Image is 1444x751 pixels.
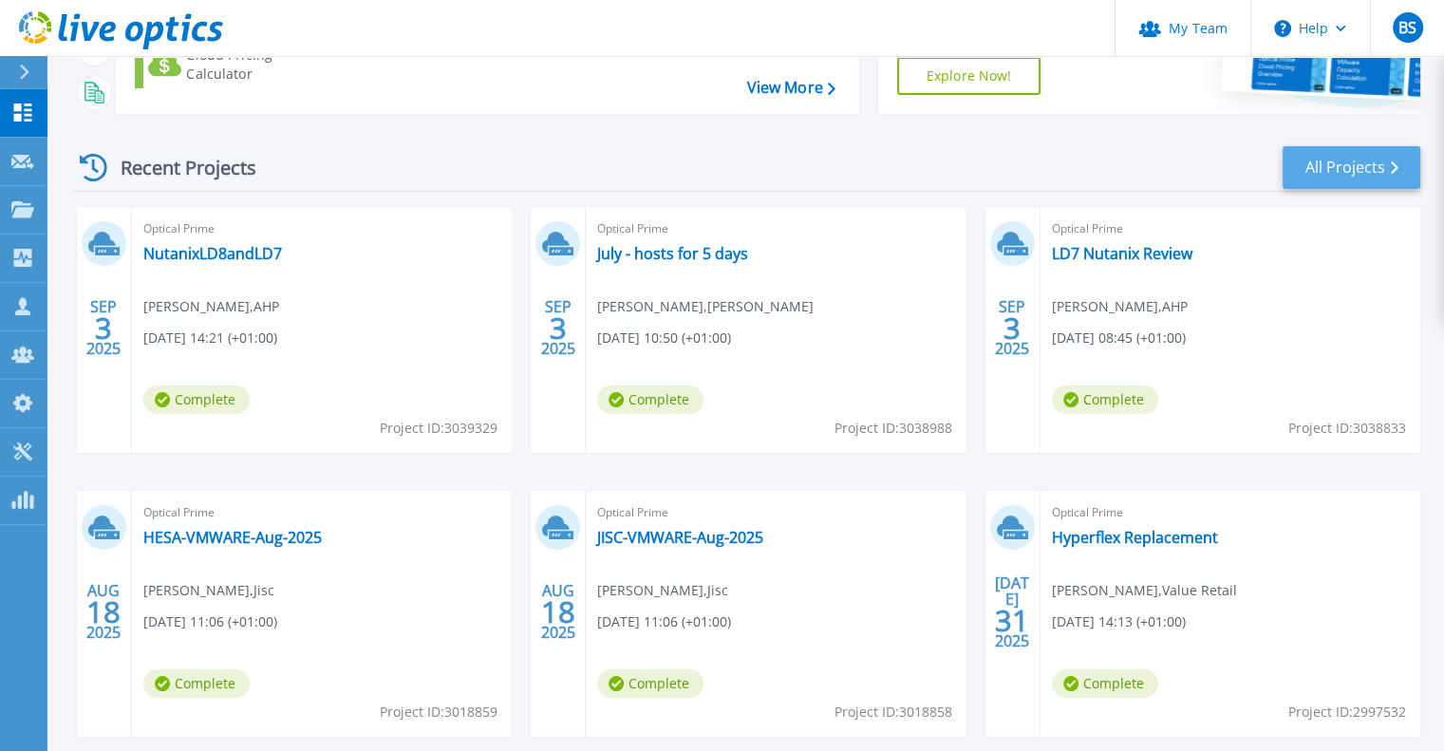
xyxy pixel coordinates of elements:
[597,244,748,263] a: July - hosts for 5 days
[1052,244,1192,263] a: LD7 Nutanix Review
[597,611,731,632] span: [DATE] 11:06 (+01:00)
[143,218,500,239] span: Optical Prime
[1052,218,1409,239] span: Optical Prime
[994,293,1030,363] div: SEP 2025
[550,320,567,336] span: 3
[994,577,1030,647] div: [DATE] 2025
[95,320,112,336] span: 3
[86,604,121,620] span: 18
[143,580,274,601] span: [PERSON_NAME] , Jisc
[1052,528,1218,547] a: Hyperflex Replacement
[540,293,576,363] div: SEP 2025
[380,418,497,439] span: Project ID: 3039329
[1052,611,1186,632] span: [DATE] 14:13 (+01:00)
[85,577,122,647] div: AUG 2025
[995,612,1029,629] span: 31
[1288,418,1406,439] span: Project ID: 3038833
[1052,502,1409,523] span: Optical Prime
[540,577,576,647] div: AUG 2025
[597,669,703,698] span: Complete
[541,604,575,620] span: 18
[597,502,954,523] span: Optical Prime
[1398,20,1416,35] span: BS
[1052,296,1188,317] span: [PERSON_NAME] , AHP
[1003,320,1021,336] span: 3
[835,418,952,439] span: Project ID: 3038988
[597,528,763,547] a: JISC-VMWARE-Aug-2025
[597,385,703,414] span: Complete
[597,580,728,601] span: [PERSON_NAME] , Jisc
[186,46,338,84] div: Cloud Pricing Calculator
[597,296,814,317] span: [PERSON_NAME] , [PERSON_NAME]
[1052,580,1237,601] span: [PERSON_NAME] , Value Retail
[85,293,122,363] div: SEP 2025
[1052,385,1158,414] span: Complete
[143,528,322,547] a: HESA-VMWARE-Aug-2025
[1283,146,1420,189] a: All Projects
[143,669,250,698] span: Complete
[143,328,277,348] span: [DATE] 14:21 (+01:00)
[143,502,500,523] span: Optical Prime
[1288,702,1406,723] span: Project ID: 2997532
[143,244,282,263] a: NutanixLD8andLD7
[597,218,954,239] span: Optical Prime
[143,385,250,414] span: Complete
[1052,328,1186,348] span: [DATE] 08:45 (+01:00)
[897,57,1041,95] a: Explore Now!
[73,144,282,191] div: Recent Projects
[143,611,277,632] span: [DATE] 11:06 (+01:00)
[746,79,835,97] a: View More
[1052,669,1158,698] span: Complete
[597,328,731,348] span: [DATE] 10:50 (+01:00)
[380,702,497,723] span: Project ID: 3018859
[143,296,279,317] span: [PERSON_NAME] , AHP
[835,702,952,723] span: Project ID: 3018858
[135,41,347,88] a: Cloud Pricing Calculator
